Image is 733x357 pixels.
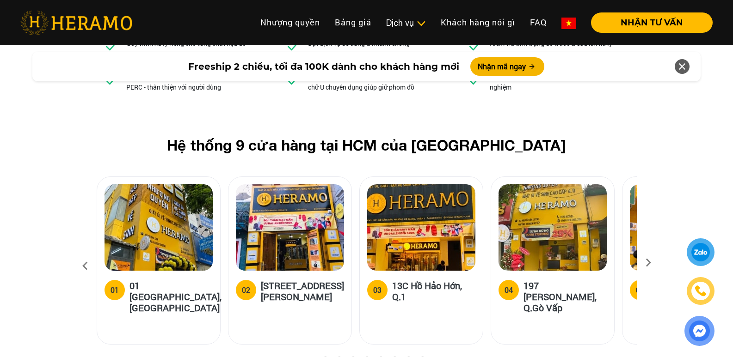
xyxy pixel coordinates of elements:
[367,184,475,271] img: heramo-13c-ho-hao-hon-quan-1
[236,184,344,271] img: heramo-18a-71-nguyen-thi-minh-khai-quan-1
[591,12,713,33] button: NHẬN TƯ VẤN
[111,284,119,296] div: 01
[524,280,607,313] h5: 197 [PERSON_NAME], Q.Gò Vấp
[105,184,213,271] img: heramo-01-truong-son-quan-tan-binh
[242,284,250,296] div: 02
[561,18,576,29] img: vn-flag.png
[373,284,382,296] div: 03
[20,11,132,35] img: heramo-logo.png
[470,57,544,76] button: Nhận mã ngay
[499,184,607,271] img: heramo-197-nguyen-van-luong
[392,280,475,302] h5: 13C Hồ Hảo Hớn, Q.1
[129,280,222,313] h5: 01 [GEOGRAPHIC_DATA], [GEOGRAPHIC_DATA]
[636,284,644,296] div: 05
[386,17,426,29] div: Dịch vụ
[188,60,459,73] span: Freeship 2 chiều, tối đa 100K dành cho khách hàng mới
[505,284,513,296] div: 04
[584,18,713,27] a: NHẬN TƯ VẤN
[327,12,379,32] a: Bảng giá
[261,280,344,302] h5: [STREET_ADDRESS][PERSON_NAME]
[111,136,622,154] h2: Hệ thống 9 cửa hàng tại HCM của [GEOGRAPHIC_DATA]
[694,284,708,298] img: phone-icon
[687,278,714,304] a: phone-icon
[253,12,327,32] a: Nhượng quyền
[416,19,426,28] img: subToggleIcon
[433,12,523,32] a: Khách hàng nói gì
[523,12,554,32] a: FAQ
